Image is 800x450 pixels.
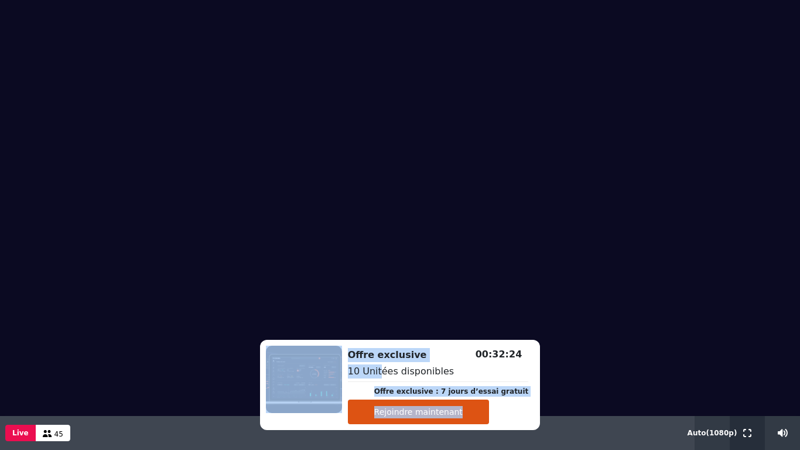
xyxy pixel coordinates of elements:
[5,425,36,441] button: Live
[348,400,489,424] button: Rejoindre maintenant
[685,416,740,450] button: Auto(1080p)
[348,348,529,362] h2: Offre exclusive
[476,349,522,360] span: 00:32:24
[54,430,63,438] span: 45
[688,429,737,437] span: Auto ( 1080 p)
[374,386,529,397] p: Offre exclusive : 7 jours d’essai gratuit
[348,366,454,377] span: 10 Unitées disponibles
[266,346,342,413] img: 1739179564043-A1P6JPNQHWVVYF2vtlsBksFrceJM3QJX.png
